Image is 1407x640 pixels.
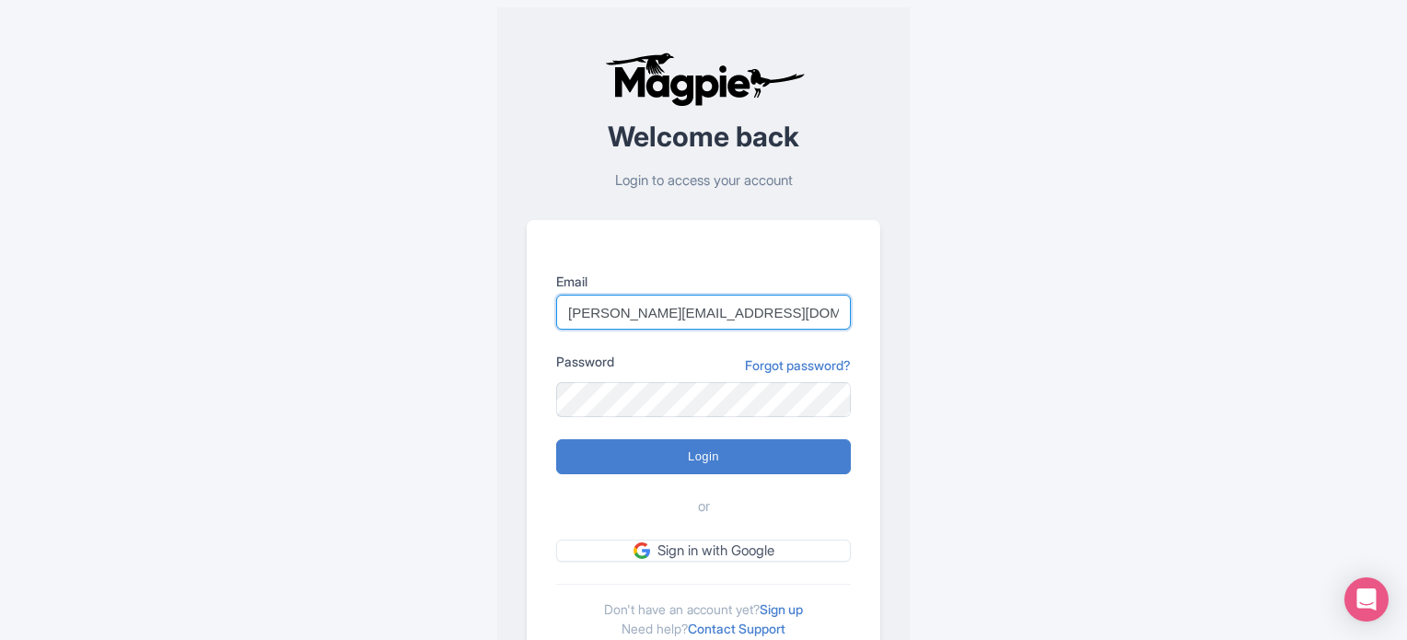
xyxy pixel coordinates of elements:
a: Sign in with Google [556,540,851,563]
span: or [698,496,710,518]
p: Login to access your account [527,170,880,192]
div: Open Intercom Messenger [1344,577,1389,622]
label: Email [556,272,851,291]
img: logo-ab69f6fb50320c5b225c76a69d11143b.png [600,52,808,107]
a: Forgot password? [745,355,851,375]
a: Sign up [760,601,803,617]
img: google.svg [634,542,650,559]
a: Contact Support [688,621,785,636]
div: Don't have an account yet? Need help? [556,584,851,638]
label: Password [556,352,614,371]
input: Login [556,439,851,474]
h2: Welcome back [527,122,880,152]
input: you@example.com [556,295,851,330]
